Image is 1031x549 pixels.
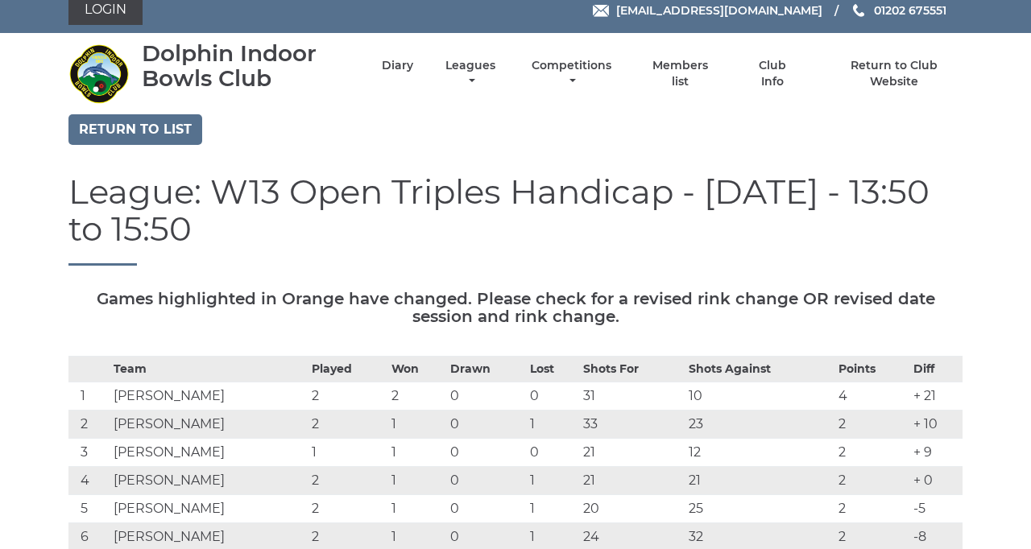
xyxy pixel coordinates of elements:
[142,41,354,91] div: Dolphin Indoor Bowls Club
[851,2,946,19] a: Phone us 01202 675551
[110,411,307,439] td: [PERSON_NAME]
[746,58,798,89] a: Club Info
[387,382,446,411] td: 2
[528,58,615,89] a: Competitions
[579,495,685,523] td: 20
[616,3,822,18] span: [EMAIL_ADDRESS][DOMAIN_NAME]
[308,467,387,495] td: 2
[446,467,526,495] td: 0
[308,439,387,467] td: 1
[909,439,963,467] td: + 9
[68,382,110,411] td: 1
[68,290,963,325] h5: Games highlighted in Orange have changed. Please check for a revised rink change OR revised date ...
[874,3,946,18] span: 01202 675551
[593,5,609,17] img: Email
[834,439,909,467] td: 2
[579,439,685,467] td: 21
[446,357,526,382] th: Drawn
[685,439,834,467] td: 12
[441,58,499,89] a: Leagues
[68,43,129,104] img: Dolphin Indoor Bowls Club
[834,467,909,495] td: 2
[110,467,307,495] td: [PERSON_NAME]
[110,382,307,411] td: [PERSON_NAME]
[526,411,579,439] td: 1
[526,495,579,523] td: 1
[644,58,718,89] a: Members list
[853,4,864,17] img: Phone us
[526,467,579,495] td: 1
[685,382,834,411] td: 10
[387,439,446,467] td: 1
[834,382,909,411] td: 4
[446,382,526,411] td: 0
[446,411,526,439] td: 0
[834,357,909,382] th: Points
[685,411,834,439] td: 23
[834,411,909,439] td: 2
[909,411,963,439] td: + 10
[387,495,446,523] td: 1
[387,411,446,439] td: 1
[68,173,963,266] h1: League: W13 Open Triples Handicap - [DATE] - 13:50 to 15:50
[387,357,446,382] th: Won
[909,382,963,411] td: + 21
[68,495,110,523] td: 5
[308,495,387,523] td: 2
[387,467,446,495] td: 1
[308,411,387,439] td: 2
[68,114,202,145] a: Return to list
[579,411,685,439] td: 33
[526,382,579,411] td: 0
[446,439,526,467] td: 0
[909,467,963,495] td: + 0
[68,439,110,467] td: 3
[68,467,110,495] td: 4
[308,357,387,382] th: Played
[110,495,307,523] td: [PERSON_NAME]
[579,382,685,411] td: 31
[909,495,963,523] td: -5
[526,439,579,467] td: 0
[685,495,834,523] td: 25
[579,357,685,382] th: Shots For
[526,357,579,382] th: Lost
[308,382,387,411] td: 2
[826,58,963,89] a: Return to Club Website
[110,357,307,382] th: Team
[685,467,834,495] td: 21
[593,2,822,19] a: Email [EMAIL_ADDRESS][DOMAIN_NAME]
[446,495,526,523] td: 0
[382,58,413,73] a: Diary
[834,495,909,523] td: 2
[579,467,685,495] td: 21
[909,357,963,382] th: Diff
[110,439,307,467] td: [PERSON_NAME]
[68,411,110,439] td: 2
[685,357,834,382] th: Shots Against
